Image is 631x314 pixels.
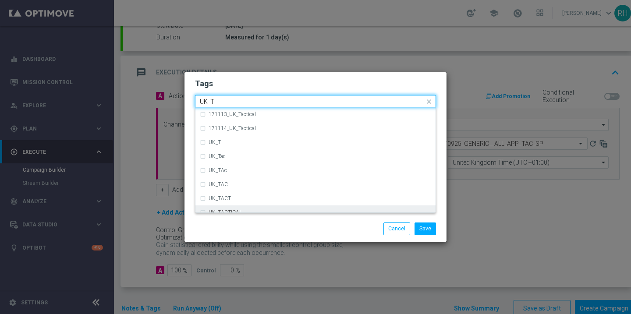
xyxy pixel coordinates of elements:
[200,205,431,219] div: UK_TACTICAL
[200,191,431,205] div: UK_TACT
[195,78,436,89] h2: Tags
[209,210,242,215] label: UK_TACTICAL
[415,222,436,235] button: Save
[209,126,256,131] label: 171114_UK_Tactical
[209,196,231,201] label: UK_TACT
[209,154,226,159] label: UK_Tac
[200,177,431,191] div: UK_TAC
[195,107,436,213] ng-dropdown-panel: Options list
[200,121,431,135] div: 171114_UK_Tactical
[200,107,431,121] div: 171113_UK_Tactical
[200,163,431,177] div: UK_TAc
[209,112,256,117] label: 171113_UK_Tactical
[383,222,410,235] button: Cancel
[209,140,221,145] label: UK_T
[200,135,431,149] div: UK_T
[200,149,431,163] div: UK_Tac
[209,168,227,173] label: UK_TAc
[209,182,228,187] label: UK_TAC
